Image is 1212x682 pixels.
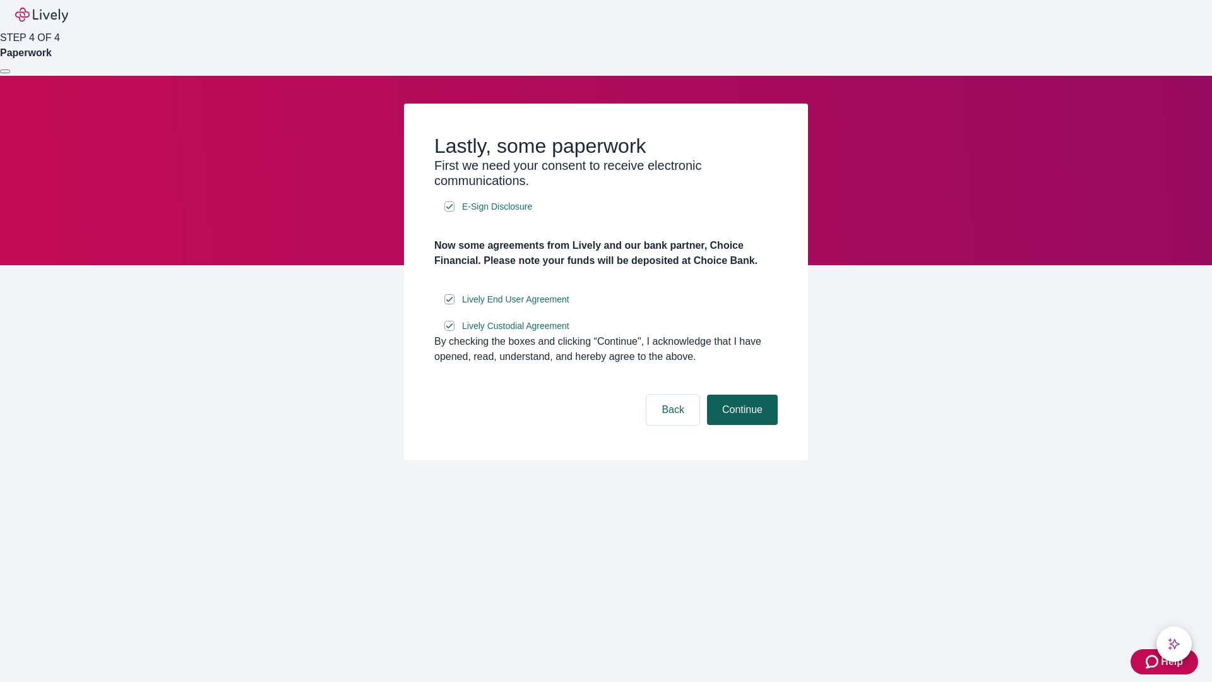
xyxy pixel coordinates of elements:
[1168,638,1180,650] svg: Lively AI Assistant
[434,334,778,364] div: By checking the boxes and clicking “Continue", I acknowledge that I have opened, read, understand...
[707,395,778,425] button: Continue
[462,320,569,333] span: Lively Custodial Agreement
[462,293,569,306] span: Lively End User Agreement
[1156,626,1192,662] button: chat
[434,134,778,158] h2: Lastly, some paperwork
[434,158,778,188] h3: First we need your consent to receive electronic communications.
[1131,649,1198,674] button: Zendesk support iconHelp
[1161,654,1183,669] span: Help
[434,238,778,268] h4: Now some agreements from Lively and our bank partner, Choice Financial. Please note your funds wi...
[460,318,572,334] a: e-sign disclosure document
[1146,654,1161,669] svg: Zendesk support icon
[646,395,699,425] button: Back
[15,8,68,23] img: Lively
[460,292,572,308] a: e-sign disclosure document
[460,199,535,215] a: e-sign disclosure document
[462,200,532,213] span: E-Sign Disclosure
